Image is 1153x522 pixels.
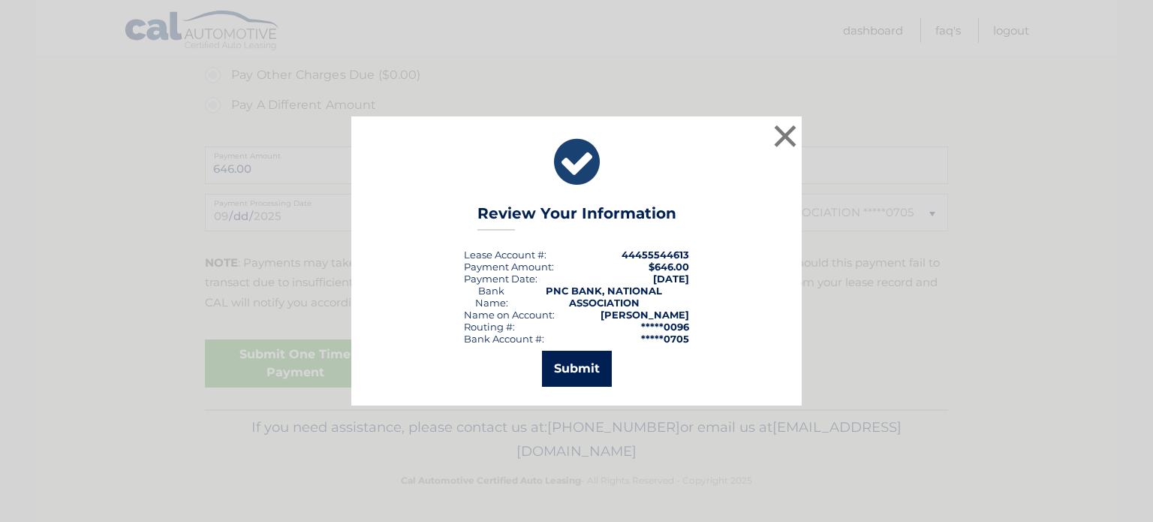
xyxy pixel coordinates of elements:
strong: [PERSON_NAME] [601,309,689,321]
div: Lease Account #: [464,249,546,261]
div: Routing #: [464,321,515,333]
h3: Review Your Information [477,204,676,231]
div: Bank Name: [464,285,519,309]
div: : [464,273,537,285]
span: $646.00 [649,261,689,273]
div: Payment Amount: [464,261,554,273]
div: Bank Account #: [464,333,544,345]
button: × [770,121,800,151]
div: Name on Account: [464,309,555,321]
span: Payment Date [464,273,535,285]
button: Submit [542,351,612,387]
strong: PNC BANK, NATIONAL ASSOCIATION [546,285,662,309]
span: [DATE] [653,273,689,285]
strong: 44455544613 [622,249,689,261]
